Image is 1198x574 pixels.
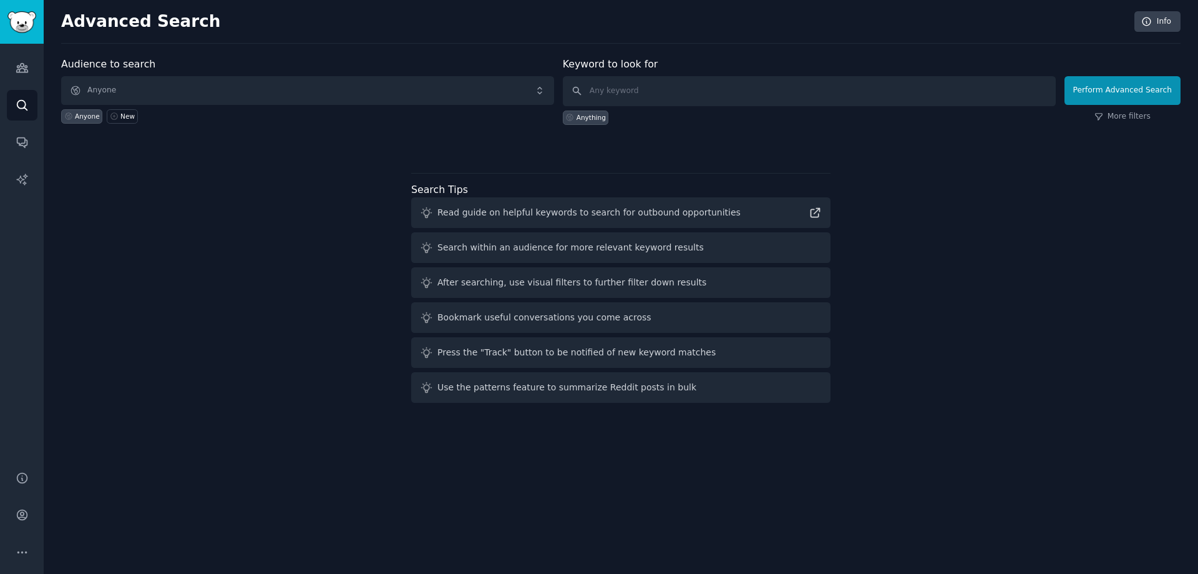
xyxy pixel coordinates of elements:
button: Anyone [61,76,554,105]
input: Any keyword [563,76,1056,106]
h2: Advanced Search [61,12,1127,32]
div: Anything [577,113,606,122]
label: Keyword to look for [563,58,658,70]
div: Anyone [75,112,100,121]
label: Search Tips [411,184,468,195]
div: Press the "Track" button to be notified of new keyword matches [437,346,716,359]
a: New [107,109,137,124]
a: Info [1134,11,1181,32]
div: Search within an audience for more relevant keyword results [437,241,704,254]
button: Perform Advanced Search [1064,76,1181,105]
div: Use the patterns feature to summarize Reddit posts in bulk [437,381,696,394]
label: Audience to search [61,58,155,70]
div: Bookmark useful conversations you come across [437,311,651,324]
a: More filters [1094,111,1151,122]
div: Read guide on helpful keywords to search for outbound opportunities [437,206,741,219]
img: GummySearch logo [7,11,36,33]
div: After searching, use visual filters to further filter down results [437,276,706,289]
div: New [120,112,135,121]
